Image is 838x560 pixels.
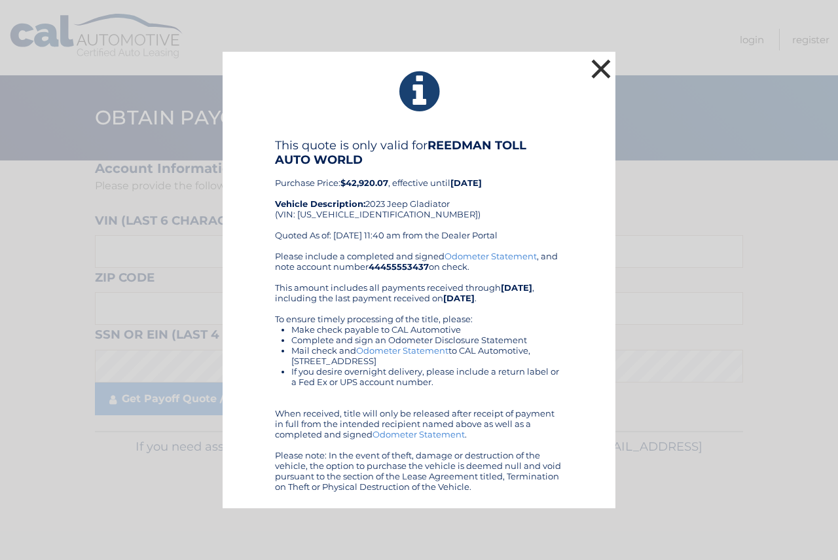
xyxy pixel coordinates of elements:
[445,251,537,261] a: Odometer Statement
[275,138,563,167] h4: This quote is only valid for
[291,366,563,387] li: If you desire overnight delivery, please include a return label or a Fed Ex or UPS account number.
[275,138,563,251] div: Purchase Price: , effective until 2023 Jeep Gladiator (VIN: [US_VEHICLE_IDENTIFICATION_NUMBER]) Q...
[291,324,563,335] li: Make check payable to CAL Automotive
[291,335,563,345] li: Complete and sign an Odometer Disclosure Statement
[450,177,482,188] b: [DATE]
[291,345,563,366] li: Mail check and to CAL Automotive, [STREET_ADDRESS]
[275,198,365,209] strong: Vehicle Description:
[275,251,563,492] div: Please include a completed and signed , and note account number on check. This amount includes al...
[373,429,465,439] a: Odometer Statement
[443,293,475,303] b: [DATE]
[369,261,429,272] b: 44455553437
[275,138,526,167] b: REEDMAN TOLL AUTO WORLD
[588,56,614,82] button: ×
[340,177,388,188] b: $42,920.07
[356,345,448,356] a: Odometer Statement
[501,282,532,293] b: [DATE]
